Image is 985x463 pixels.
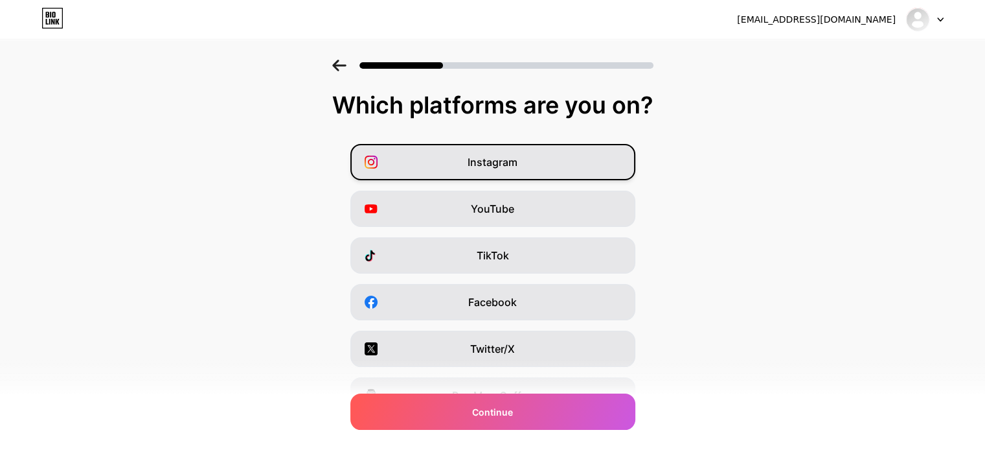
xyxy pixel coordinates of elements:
span: Twitter/X [470,341,515,357]
span: Facebook [468,294,517,310]
div: [EMAIL_ADDRESS][DOMAIN_NAME] [737,13,896,27]
span: Continue [472,405,513,419]
span: Buy Me a Coffee [452,388,533,403]
span: YouTube [471,201,514,217]
div: Which platforms are you on? [13,92,972,118]
img: epnovate [905,7,930,32]
span: Instagram [468,154,517,170]
span: Snapchat [469,434,516,450]
span: TikTok [477,248,509,263]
